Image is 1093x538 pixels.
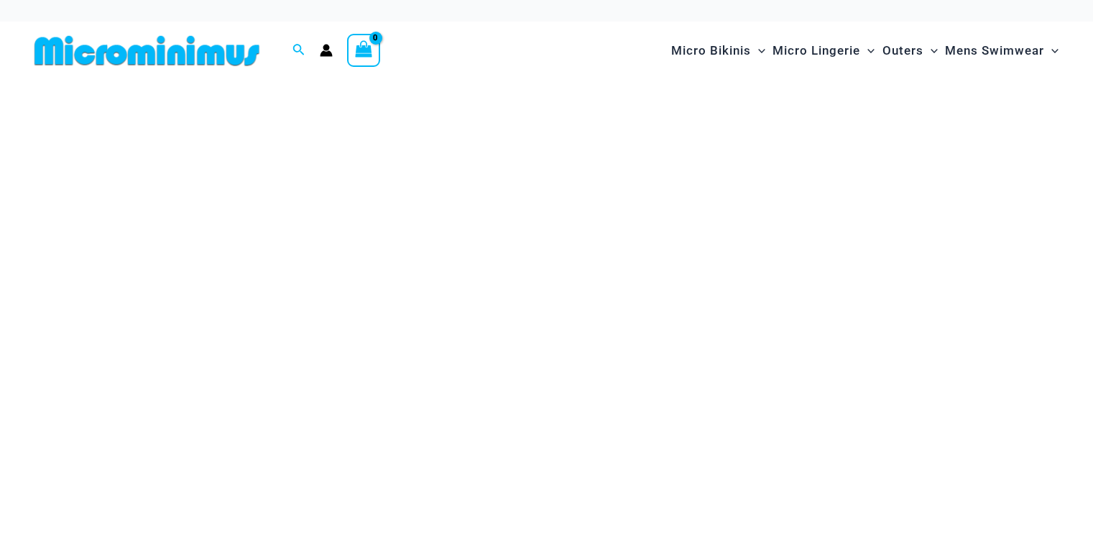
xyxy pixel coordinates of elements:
[860,32,875,69] span: Menu Toggle
[923,32,938,69] span: Menu Toggle
[941,29,1062,73] a: Mens SwimwearMenu ToggleMenu Toggle
[945,32,1044,69] span: Mens Swimwear
[665,27,1064,75] nav: Site Navigation
[668,29,769,73] a: Micro BikinisMenu ToggleMenu Toggle
[879,29,941,73] a: OutersMenu ToggleMenu Toggle
[347,34,380,67] a: View Shopping Cart, empty
[882,32,923,69] span: Outers
[751,32,765,69] span: Menu Toggle
[1044,32,1059,69] span: Menu Toggle
[292,42,305,60] a: Search icon link
[773,32,860,69] span: Micro Lingerie
[320,44,333,57] a: Account icon link
[29,35,265,67] img: MM SHOP LOGO FLAT
[671,32,751,69] span: Micro Bikinis
[769,29,878,73] a: Micro LingerieMenu ToggleMenu Toggle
